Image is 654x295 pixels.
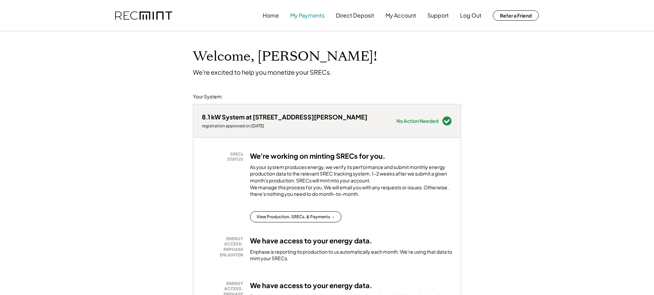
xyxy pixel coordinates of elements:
img: recmint-logotype%403x.png [115,11,172,20]
div: SRECs STATUS [205,151,243,162]
button: Log Out [460,9,481,22]
div: No Action Needed [396,118,438,123]
div: As your system produces energy, we verify its performance and submit monthly energy production da... [250,164,452,201]
h3: We're working on minting SRECs for you. [250,151,385,160]
button: Home [263,9,279,22]
button: Refer a Friend [493,10,539,21]
div: Your System: [193,93,223,100]
div: We're excited to help you monetize your SRECs. [193,68,331,76]
h3: We have access to your energy data. [250,281,372,290]
h3: We have access to your energy data. [250,236,372,245]
button: Direct Deposit [336,9,374,22]
h1: Welcome, [PERSON_NAME]! [193,49,377,65]
div: ENERGY ACCESS: ENPHASE ENLIGHTEN [205,236,243,257]
div: registration approved on [DATE] [202,123,367,129]
button: View Production, SRECs, & Payments → [250,211,341,222]
div: Enphase is reporting its production to us automatically each month. We're using that data to mint... [250,249,452,262]
button: My Payments [290,9,325,22]
button: Support [427,9,449,22]
div: 8.1 kW System at [STREET_ADDRESS][PERSON_NAME] [202,113,367,121]
button: My Account [385,9,416,22]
